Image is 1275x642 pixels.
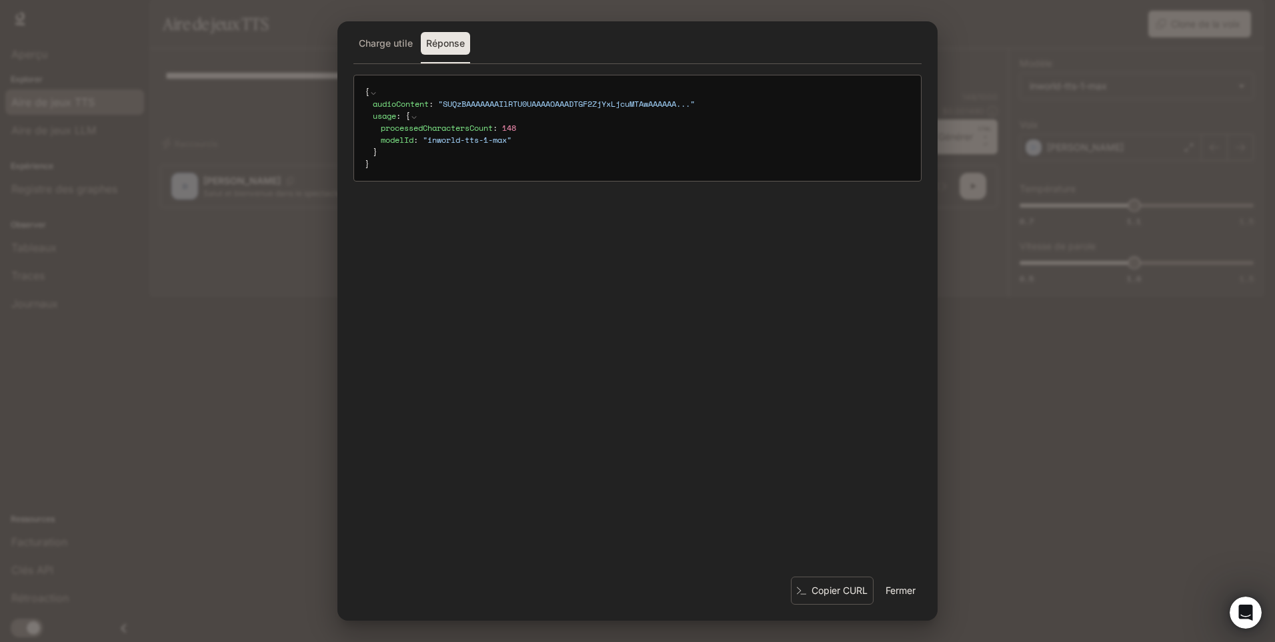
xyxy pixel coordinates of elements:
span: 148 [502,122,516,133]
span: modelId [381,134,413,145]
span: " inworld-tts-1-max " [423,134,511,145]
button: Sélecteur d’emoji [205,425,215,436]
iframe: Intercom live chat [1230,597,1262,629]
span: } [373,146,377,157]
p: L’équipe peut également vous aider [65,15,205,36]
span: } [365,158,369,170]
button: Réponse [421,32,470,55]
button: Envoyer un message... [226,420,247,441]
span: usage [373,110,396,121]
button: Copier CURL [791,577,874,605]
div: : [381,122,910,134]
div: : [373,98,910,110]
div: : [381,134,910,146]
div: Rubber Duck dit... [11,58,256,208]
textarea: Posez une question... [14,386,253,409]
input: Votre email [22,352,245,386]
div: : [373,110,910,158]
span: audioContent [373,98,429,109]
span: processedCharactersCount [381,122,493,133]
button: Fermer [879,577,922,604]
div: Fermer [234,8,258,32]
h1: Canard en plastique [65,5,171,15]
div: Salut! Je suis l’agent IA du canard en caoutchouc d’Inworld. Je peux répondre aux questions relat... [21,66,208,171]
button: Retour [9,8,34,33]
font: Copier CURL [812,583,868,599]
button: Domicile [209,8,234,33]
div: Rubber Duck • Agent IA • Tout à l’heure [21,181,183,189]
span: { [365,86,369,97]
span: { [405,110,410,121]
font: Charge utile [359,37,413,49]
img: Image de profil pour Rubber Duck [38,10,59,31]
span: " SUQzBAAAAAAAIlRTU0UAAAAOAAADTGF2ZjYxLjcuMTAwAAAAAA ... " [438,98,695,109]
div: Salut! Je suis l’agent IA du canard en caoutchouc d’Inworld. Je peux répondre aux questions relat... [11,58,219,179]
